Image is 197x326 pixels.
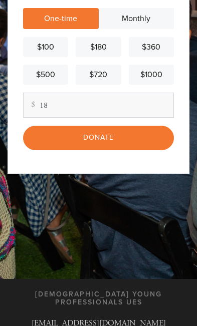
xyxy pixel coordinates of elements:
div: $500 [27,69,64,81]
div: $720 [80,69,117,81]
input: Other amount [23,93,174,118]
div: $100 [27,41,64,53]
a: Monthly [99,8,174,29]
div: $360 [133,41,170,53]
a: $180 [76,37,121,57]
a: $100 [23,37,68,57]
a: $1000 [129,65,174,85]
div: $180 [80,41,117,53]
input: Donate [23,126,174,150]
a: $500 [23,65,68,85]
a: One-time [23,8,99,29]
div: $1000 [133,69,170,81]
a: $720 [76,65,121,85]
a: $360 [129,37,174,57]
